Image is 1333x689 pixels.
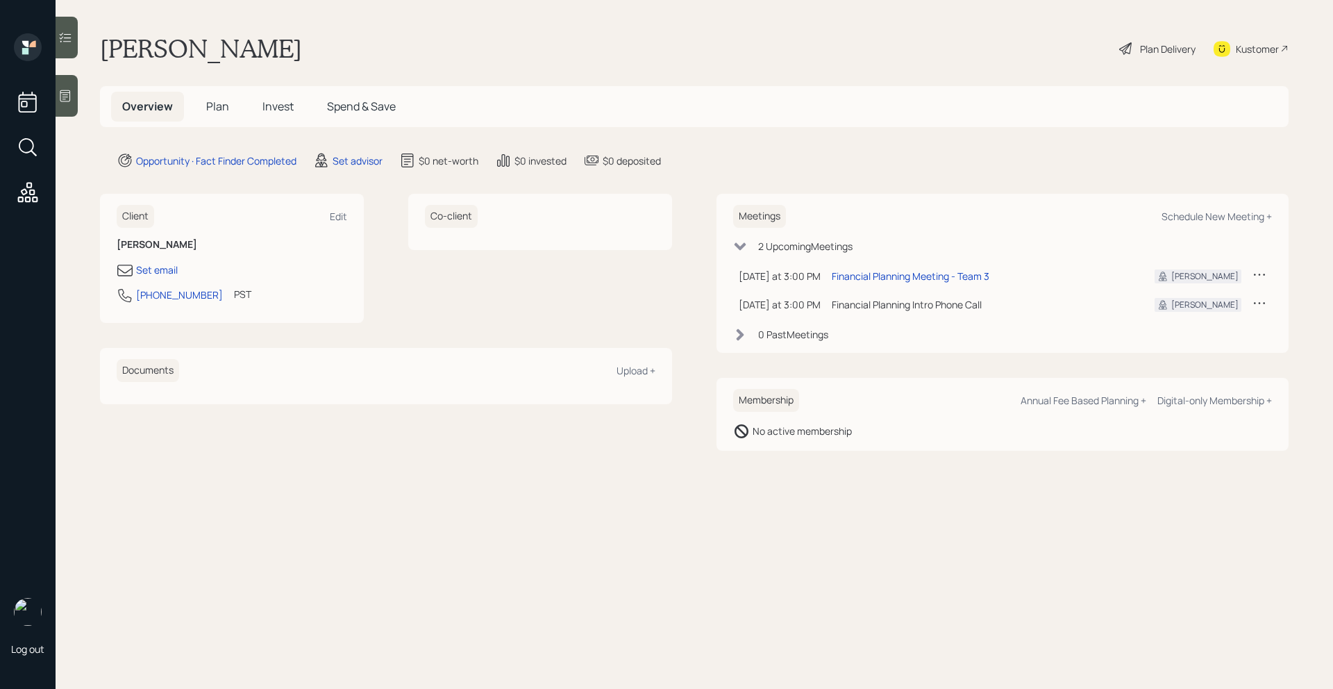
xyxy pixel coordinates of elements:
[330,210,347,223] div: Edit
[333,153,383,168] div: Set advisor
[514,153,567,168] div: $0 invested
[122,99,173,114] span: Overview
[758,239,853,254] div: 2 Upcoming Meeting s
[753,424,852,438] div: No active membership
[739,269,821,283] div: [DATE] at 3:00 PM
[425,205,478,228] h6: Co-client
[832,297,1132,312] div: Financial Planning Intro Phone Call
[739,297,821,312] div: [DATE] at 3:00 PM
[419,153,478,168] div: $0 net-worth
[117,359,179,382] h6: Documents
[733,205,786,228] h6: Meetings
[327,99,396,114] span: Spend & Save
[758,327,828,342] div: 0 Past Meeting s
[1171,270,1239,283] div: [PERSON_NAME]
[100,33,302,64] h1: [PERSON_NAME]
[11,642,44,656] div: Log out
[1157,394,1272,407] div: Digital-only Membership +
[1140,42,1196,56] div: Plan Delivery
[136,153,296,168] div: Opportunity · Fact Finder Completed
[1162,210,1272,223] div: Schedule New Meeting +
[117,205,154,228] h6: Client
[262,99,294,114] span: Invest
[1171,299,1239,311] div: [PERSON_NAME]
[234,287,251,301] div: PST
[1236,42,1279,56] div: Kustomer
[603,153,661,168] div: $0 deposited
[206,99,229,114] span: Plan
[1021,394,1146,407] div: Annual Fee Based Planning +
[136,263,178,277] div: Set email
[14,598,42,626] img: retirable_logo.png
[117,239,347,251] h6: [PERSON_NAME]
[617,364,655,377] div: Upload +
[832,269,989,283] div: Financial Planning Meeting - Team 3
[733,389,799,412] h6: Membership
[136,288,223,302] div: [PHONE_NUMBER]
